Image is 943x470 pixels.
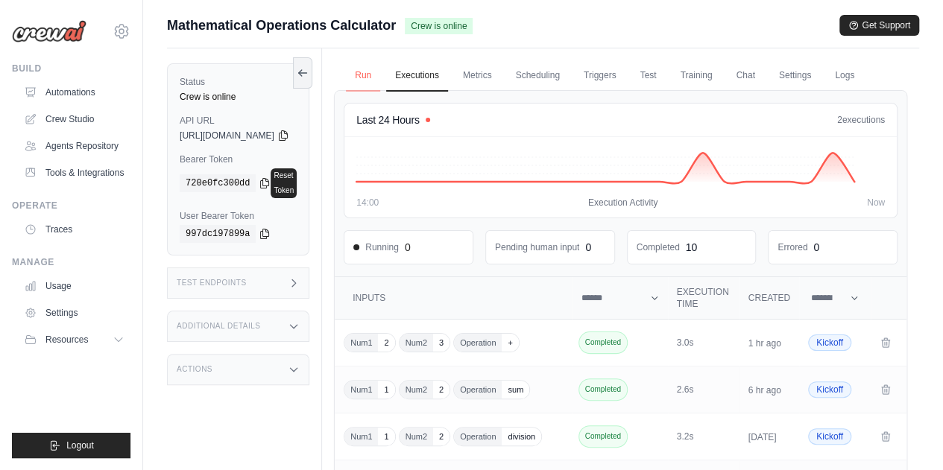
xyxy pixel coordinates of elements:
[668,277,739,320] th: Execution Time
[578,425,628,448] span: Completed
[18,107,130,131] a: Crew Studio
[454,381,502,398] span: Operation
[180,153,297,165] label: Bearer Token
[837,114,885,126] div: executions
[727,60,763,92] a: Chat
[400,381,433,398] span: Num2
[808,334,851,351] span: Kickoff
[677,431,731,442] div: 3.2s
[12,200,130,212] div: Operate
[271,168,297,198] a: Reset Token
[867,197,885,209] span: Now
[748,385,781,396] time: 6 hr ago
[839,15,919,36] button: Get Support
[180,76,297,88] label: Status
[575,60,625,92] a: Triggers
[770,60,820,92] a: Settings
[826,60,863,92] a: Logs
[837,115,842,125] span: 2
[18,301,130,325] a: Settings
[386,60,448,92] a: Executions
[12,256,130,268] div: Manage
[180,210,297,222] label: User Bearer Token
[433,334,450,352] span: 3
[378,428,394,445] span: 1
[631,60,665,92] a: Test
[578,331,628,354] span: Completed
[454,60,501,92] a: Metrics
[813,240,819,255] div: 0
[748,432,777,442] time: [DATE]
[405,18,473,34] span: Crew is online
[748,338,781,349] time: 1 hr ago
[344,428,378,445] span: Num1
[686,240,698,255] div: 10
[578,378,628,401] span: Completed
[433,428,450,445] span: 2
[18,217,130,241] a: Traces
[637,241,680,253] dd: Completed
[778,241,807,253] dd: Errored
[45,334,88,346] span: Resources
[12,433,130,458] button: Logout
[671,60,721,92] a: Training
[588,197,657,209] span: Execution Activity
[180,174,256,192] code: 720e0fc300dd
[677,384,731,396] div: 2.6s
[502,334,518,352] span: +
[177,279,247,288] h3: Test Endpoints
[502,381,529,398] span: sum
[400,428,433,445] span: Num2
[808,381,851,398] span: Kickoff
[378,381,394,398] span: 1
[356,112,419,127] h4: Last 24 Hours
[18,328,130,352] button: Resources
[12,63,130,74] div: Build
[66,439,94,451] span: Logout
[344,381,378,398] span: Num1
[180,225,256,243] code: 997dc197899a
[18,80,130,104] a: Automations
[12,20,86,42] img: Logo
[335,277,572,320] th: Inputs
[18,134,130,158] a: Agents Repository
[585,240,591,255] div: 0
[739,277,799,320] th: Created
[177,365,212,374] h3: Actions
[495,241,579,253] dd: Pending human input
[808,428,851,445] span: Kickoff
[353,241,399,253] span: Running
[356,197,379,209] span: 14:00
[18,161,130,185] a: Tools & Integrations
[502,428,541,445] span: division
[346,60,380,92] a: Run
[18,274,130,298] a: Usage
[177,322,260,331] h3: Additional Details
[180,115,297,127] label: API URL
[167,15,396,36] span: Mathematical Operations Calculator
[454,428,502,445] span: Operation
[868,398,943,470] iframe: Chat Widget
[180,130,274,142] span: [URL][DOMAIN_NAME]
[506,60,568,92] a: Scheduling
[400,334,433,352] span: Num2
[180,91,297,103] div: Crew is online
[433,381,450,398] span: 2
[344,334,378,352] span: Num1
[405,240,411,255] div: 0
[677,337,731,349] div: 3.0s
[454,334,502,352] span: Operation
[378,334,394,352] span: 2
